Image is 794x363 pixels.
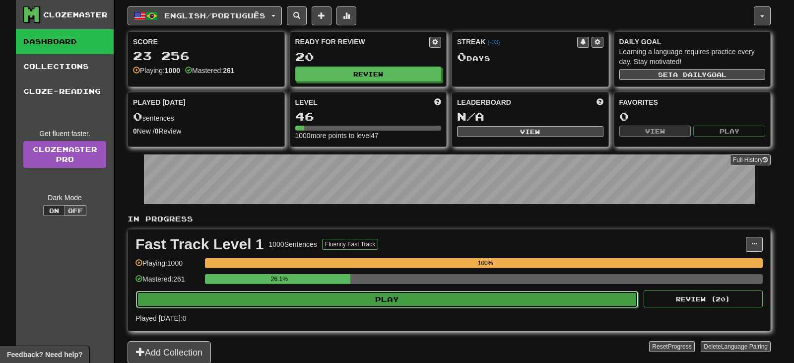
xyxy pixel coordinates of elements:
div: Playing: 1000 [135,258,200,275]
span: Language Pairing [721,343,768,350]
button: Seta dailygoal [619,69,766,80]
div: 46 [295,110,442,123]
button: Off [65,205,86,216]
div: Daily Goal [619,37,766,47]
button: On [43,205,65,216]
div: Get fluent faster. [23,129,106,139]
button: Play [136,291,638,308]
button: DeleteLanguage Pairing [701,341,771,352]
div: Streak [457,37,577,47]
div: Day s [457,51,603,64]
div: 23 256 [133,50,279,62]
div: Clozemaster [43,10,108,20]
span: Leaderboard [457,97,511,107]
span: English / Português [164,11,265,20]
div: Playing: [133,66,180,75]
a: Cloze-Reading [16,79,114,104]
p: In Progress [128,214,771,224]
button: View [619,126,691,137]
span: Played [DATE] [133,97,186,107]
div: Learning a language requires practice every day. Stay motivated! [619,47,766,67]
strong: 1000 [165,67,180,74]
div: Score [133,37,279,47]
button: Full History [730,154,771,165]
div: Ready for Review [295,37,430,47]
button: Review [295,67,442,81]
a: ClozemasterPro [23,141,106,168]
button: English/Português [128,6,282,25]
span: Score more points to level up [434,97,441,107]
div: 1000 more points to level 47 [295,131,442,141]
button: Review (20) [644,290,763,307]
button: Play [693,126,765,137]
button: ResetProgress [649,341,694,352]
div: Dark Mode [23,193,106,203]
span: Played [DATE]: 0 [135,314,186,322]
div: Fast Track Level 1 [135,237,264,252]
strong: 0 [155,127,159,135]
a: Collections [16,54,114,79]
button: View [457,126,603,137]
strong: 261 [223,67,234,74]
div: 0 [619,110,766,123]
div: Favorites [619,97,766,107]
div: 1000 Sentences [269,239,317,249]
span: Open feedback widget [7,350,82,360]
div: Mastered: [185,66,235,75]
div: 26.1% [208,274,350,284]
a: Dashboard [16,29,114,54]
button: Add sentence to collection [312,6,331,25]
button: Search sentences [287,6,307,25]
span: a daily [673,71,707,78]
span: This week in points, UTC [596,97,603,107]
button: Fluency Fast Track [322,239,378,250]
div: Mastered: 261 [135,274,200,290]
div: sentences [133,110,279,123]
span: 0 [457,50,466,64]
span: 0 [133,109,142,123]
span: Level [295,97,318,107]
div: New / Review [133,126,279,136]
strong: 0 [133,127,137,135]
div: 100% [208,258,763,268]
button: More stats [336,6,356,25]
span: N/A [457,109,484,123]
span: Progress [668,343,692,350]
a: (-03) [487,39,500,46]
div: 20 [295,51,442,63]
